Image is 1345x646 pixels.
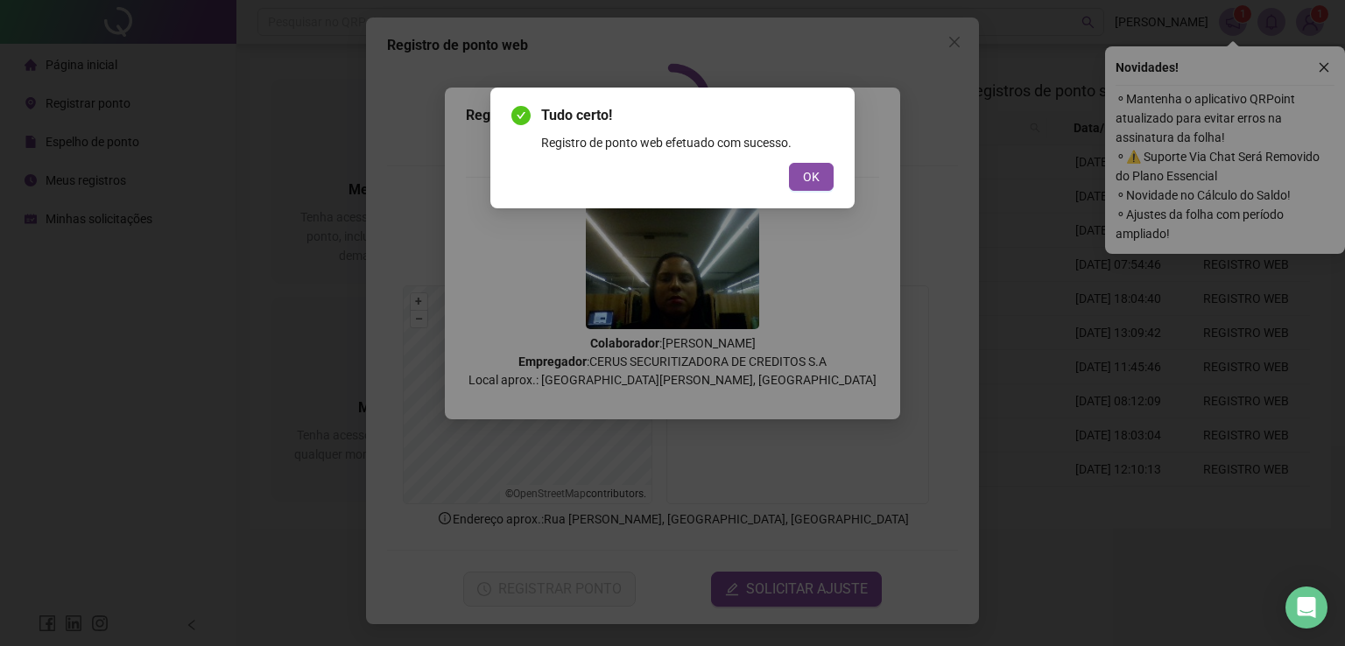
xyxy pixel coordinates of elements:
[541,105,834,126] span: Tudo certo!
[789,163,834,191] button: OK
[803,167,820,186] span: OK
[541,133,834,152] div: Registro de ponto web efetuado com sucesso.
[511,106,531,125] span: check-circle
[1285,586,1327,628] div: Open Intercom Messenger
